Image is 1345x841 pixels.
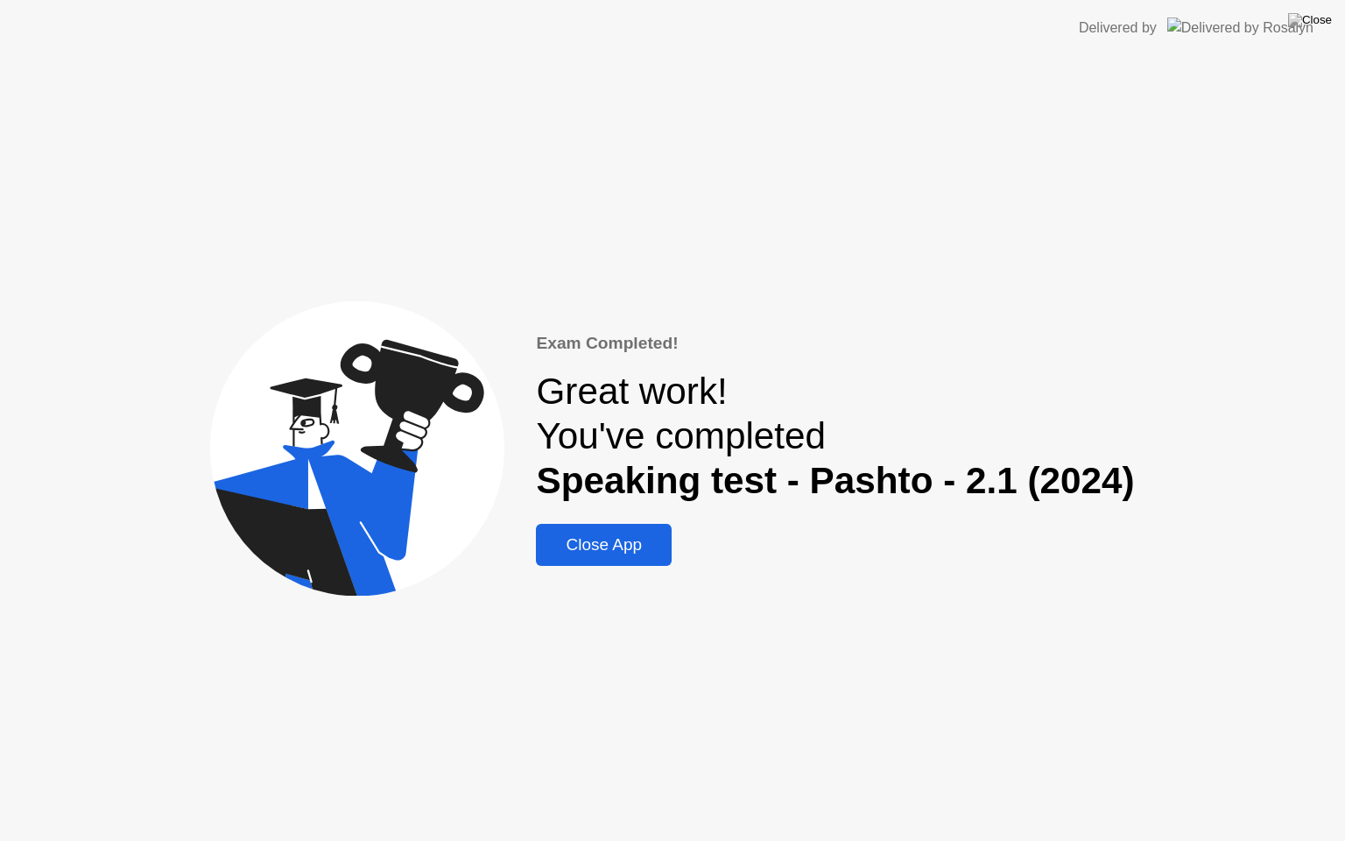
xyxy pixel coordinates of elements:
[1288,13,1332,27] img: Close
[1167,18,1313,38] img: Delivered by Rosalyn
[536,331,1134,357] div: Exam Completed!
[1079,18,1157,39] div: Delivered by
[536,524,672,566] button: Close App
[536,370,1134,503] div: Great work! You've completed
[541,535,666,555] div: Close App
[536,460,1134,501] b: Speaking test - Pashto - 2.1 (2024)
